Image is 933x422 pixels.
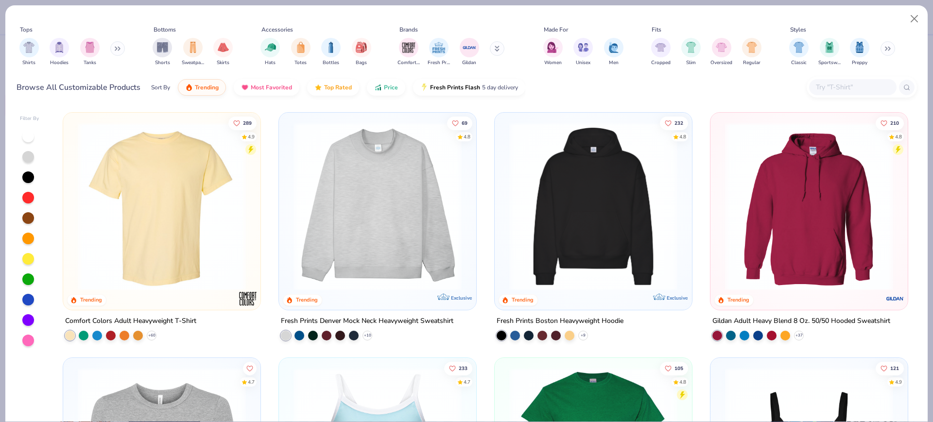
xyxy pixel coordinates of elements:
div: Accessories [261,25,293,34]
button: Like [660,116,688,130]
button: filter button [291,38,311,67]
span: Oversized [710,59,732,67]
img: Hoodies Image [54,42,65,53]
img: most_fav.gif [241,84,249,91]
span: Preppy [852,59,867,67]
img: Tanks Image [85,42,95,53]
div: Made For [544,25,568,34]
div: filter for Unisex [573,38,593,67]
button: filter button [460,38,479,67]
span: Tanks [84,59,96,67]
div: filter for Shirts [19,38,39,67]
button: filter button [19,38,39,67]
button: Like [444,361,472,375]
img: Gildan logo [885,289,904,308]
span: + 37 [795,333,802,338]
div: filter for Shorts [153,38,172,67]
div: Fresh Prints Boston Heavyweight Hoodie [497,315,623,327]
button: filter button [681,38,701,67]
span: Price [384,84,398,91]
img: Bottles Image [326,42,336,53]
div: filter for Fresh Prints [428,38,450,67]
button: filter button [397,38,420,67]
span: Most Favorited [251,84,292,91]
div: filter for Hats [260,38,280,67]
img: Comfort Colors Image [401,40,416,55]
img: Hats Image [265,42,276,53]
div: filter for Regular [742,38,761,67]
span: Shorts [155,59,170,67]
span: Bags [356,59,367,67]
span: Exclusive [667,295,688,301]
span: Unisex [576,59,590,67]
img: Women Image [547,42,558,53]
button: filter button [651,38,671,67]
button: filter button [352,38,371,67]
img: flash.gif [420,84,428,91]
div: filter for Women [543,38,563,67]
span: Classic [791,59,807,67]
button: filter button [321,38,341,67]
button: filter button [80,38,100,67]
img: Men Image [608,42,619,53]
span: Cropped [651,59,671,67]
span: Hats [265,59,276,67]
img: Gildan Image [462,40,477,55]
button: Like [229,116,257,130]
span: Hoodies [50,59,69,67]
img: Cropped Image [655,42,666,53]
div: filter for Hoodies [50,38,69,67]
img: Comfort Colors logo [238,289,258,308]
div: Filter By [20,115,39,122]
div: Tops [20,25,33,34]
span: Slim [686,59,696,67]
img: 01756b78-01f6-4cc6-8d8a-3c30c1a0c8ac [720,122,898,290]
button: filter button [742,38,761,67]
div: filter for Sportswear [818,38,841,67]
div: filter for Bottles [321,38,341,67]
img: Slim Image [686,42,696,53]
span: Exclusive [451,295,472,301]
button: Trending [178,79,226,96]
img: Shorts Image [157,42,168,53]
span: + 10 [364,333,371,338]
button: filter button [213,38,233,67]
span: 210 [890,120,899,125]
div: 4.9 [248,133,255,140]
div: Fresh Prints Denver Mock Neck Heavyweight Sweatshirt [281,315,453,327]
div: filter for Skirts [213,38,233,67]
span: Trending [195,84,219,91]
span: Regular [743,59,760,67]
span: Men [609,59,619,67]
img: Regular Image [746,42,758,53]
span: 233 [459,366,467,371]
div: filter for Comfort Colors [397,38,420,67]
img: Unisex Image [578,42,589,53]
span: Gildan [462,59,476,67]
button: filter button [182,38,204,67]
input: Try "T-Shirt" [815,82,890,93]
span: Fresh Prints [428,59,450,67]
span: 5 day delivery [482,82,518,93]
div: filter for Oversized [710,38,732,67]
div: filter for Gildan [460,38,479,67]
span: + 60 [148,333,155,338]
span: Totes [294,59,307,67]
img: 029b8af0-80e6-406f-9fdc-fdf898547912 [73,122,251,290]
button: Like [243,361,257,375]
button: filter button [153,38,172,67]
div: filter for Totes [291,38,311,67]
button: Fresh Prints Flash5 day delivery [413,79,525,96]
img: Sportswear Image [824,42,835,53]
span: + 9 [581,333,586,338]
div: Bottoms [154,25,176,34]
img: d4a37e75-5f2b-4aef-9a6e-23330c63bbc0 [682,122,860,290]
button: Like [876,361,904,375]
span: 121 [890,366,899,371]
div: 4.7 [248,378,255,386]
button: filter button [573,38,593,67]
button: Price [367,79,405,96]
img: Preppy Image [854,42,865,53]
div: filter for Bags [352,38,371,67]
span: Fresh Prints Flash [430,84,480,91]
